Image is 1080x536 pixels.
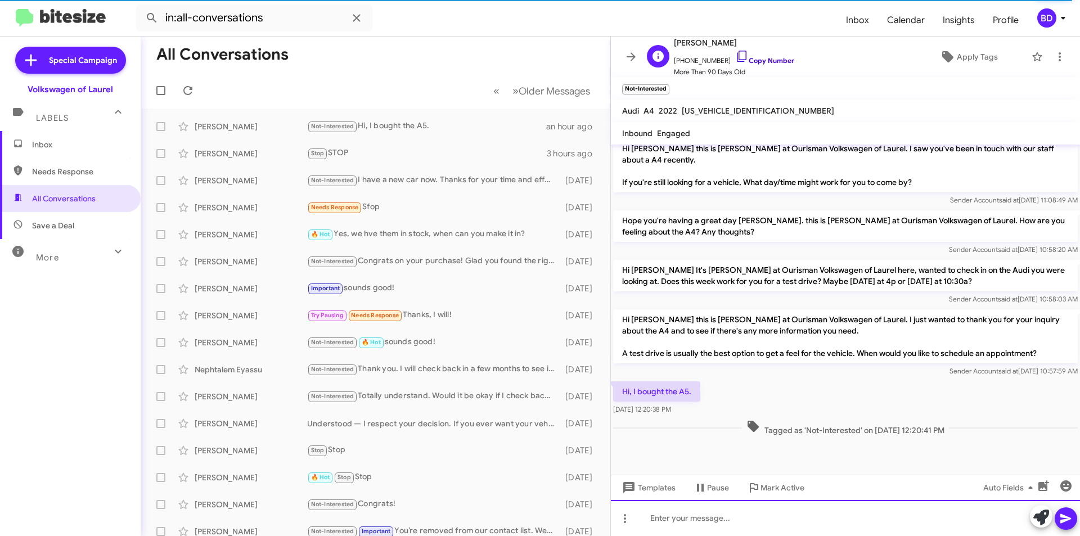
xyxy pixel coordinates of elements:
[195,364,307,375] div: Nephtalem Eyassu
[307,201,560,214] div: Sfop
[512,84,519,98] span: »
[998,245,1018,254] span: said at
[311,258,354,265] span: Not-Interested
[674,66,794,78] span: More Than 90 Days Old
[560,445,601,456] div: [DATE]
[622,106,639,116] span: Audi
[32,139,128,150] span: Inbox
[620,478,676,498] span: Templates
[36,113,69,123] span: Labels
[195,256,307,267] div: [PERSON_NAME]
[560,364,601,375] div: [DATE]
[506,79,597,102] button: Next
[984,4,1028,37] a: Profile
[560,229,601,240] div: [DATE]
[195,121,307,132] div: [PERSON_NAME]
[307,147,547,160] div: STOP
[560,499,601,510] div: [DATE]
[957,47,998,67] span: Apply Tags
[560,418,601,429] div: [DATE]
[547,148,601,159] div: 3 hours ago
[311,150,325,157] span: Stop
[311,528,354,535] span: Not-Interested
[760,478,804,498] span: Mark Active
[949,367,1078,375] span: Sender Account [DATE] 10:57:59 AM
[657,128,690,138] span: Engaged
[878,4,934,37] a: Calendar
[307,336,560,349] div: sounds good!
[674,36,794,49] span: [PERSON_NAME]
[560,310,601,321] div: [DATE]
[999,196,1019,204] span: said at
[613,381,700,402] p: Hi, I bought the A5.
[622,84,669,94] small: Not-Interested
[195,202,307,213] div: [PERSON_NAME]
[998,295,1018,303] span: said at
[613,309,1078,363] p: Hi [PERSON_NAME] this is [PERSON_NAME] at Ourisman Volkswagen of Laurel. I just wanted to thank y...
[307,282,560,295] div: sounds good!
[998,367,1018,375] span: said at
[682,106,834,116] span: [US_VEHICLE_IDENTIFICATION_NUMBER]
[311,447,325,454] span: Stop
[195,445,307,456] div: [PERSON_NAME]
[546,121,601,132] div: an hour ago
[307,498,560,511] div: Congrats!
[613,260,1078,291] p: Hi [PERSON_NAME] It's [PERSON_NAME] at Ourisman Volkswagen of Laurel here, wanted to check in on ...
[307,174,560,187] div: I have a new car now. Thanks for your time and efforts
[311,285,340,292] span: Important
[307,120,546,133] div: Hi, I bought the A5.
[974,478,1046,498] button: Auto Fields
[307,228,560,241] div: Yes, we hve them in stock, when can you make it in?
[362,339,381,346] span: 🔥 Hot
[837,4,878,37] a: Inbox
[307,390,560,403] div: Totally understand. Would it be okay if I check back in a few weeks or after your furlough ends? ...
[613,210,1078,242] p: Hope you're having a great day [PERSON_NAME]. this is [PERSON_NAME] at Ourisman Volkswagen of Lau...
[560,283,601,294] div: [DATE]
[311,393,354,400] span: Not-Interested
[195,418,307,429] div: [PERSON_NAME]
[738,478,813,498] button: Mark Active
[560,256,601,267] div: [DATE]
[611,478,685,498] button: Templates
[307,255,560,268] div: Congrats on your purchase! Glad you found the right vehicle. If you need future service, accessor...
[949,295,1078,303] span: Sender Account [DATE] 10:58:03 AM
[32,193,96,204] span: All Conversations
[195,391,307,402] div: [PERSON_NAME]
[195,310,307,321] div: [PERSON_NAME]
[493,84,499,98] span: «
[707,478,729,498] span: Pause
[950,196,1078,204] span: Sender Account [DATE] 11:08:49 AM
[311,177,354,184] span: Not-Interested
[487,79,506,102] button: Previous
[195,175,307,186] div: [PERSON_NAME]
[36,253,59,263] span: More
[311,474,330,481] span: 🔥 Hot
[659,106,677,116] span: 2022
[949,245,1078,254] span: Sender Account [DATE] 10:58:20 AM
[195,229,307,240] div: [PERSON_NAME]
[307,418,560,429] div: Understood — I respect your decision. If you ever want your vehicle evaluated for purchase, reply...
[622,128,652,138] span: Inbound
[311,366,354,373] span: Not-Interested
[15,47,126,74] a: Special Campaign
[560,391,601,402] div: [DATE]
[195,148,307,159] div: [PERSON_NAME]
[195,337,307,348] div: [PERSON_NAME]
[613,138,1078,192] p: Hi [PERSON_NAME] this is [PERSON_NAME] at Ourisman Volkswagen of Laurel. I saw you've been in tou...
[613,405,671,413] span: [DATE] 12:20:38 PM
[195,472,307,483] div: [PERSON_NAME]
[983,478,1037,498] span: Auto Fields
[311,501,354,508] span: Not-Interested
[911,47,1026,67] button: Apply Tags
[28,84,113,95] div: Volkswagen of Laurel
[674,49,794,66] span: [PHONE_NUMBER]
[337,474,351,481] span: Stop
[136,4,372,31] input: Search
[156,46,289,64] h1: All Conversations
[195,499,307,510] div: [PERSON_NAME]
[742,420,949,436] span: Tagged as 'Not-Interested' on [DATE] 12:20:41 PM
[32,166,128,177] span: Needs Response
